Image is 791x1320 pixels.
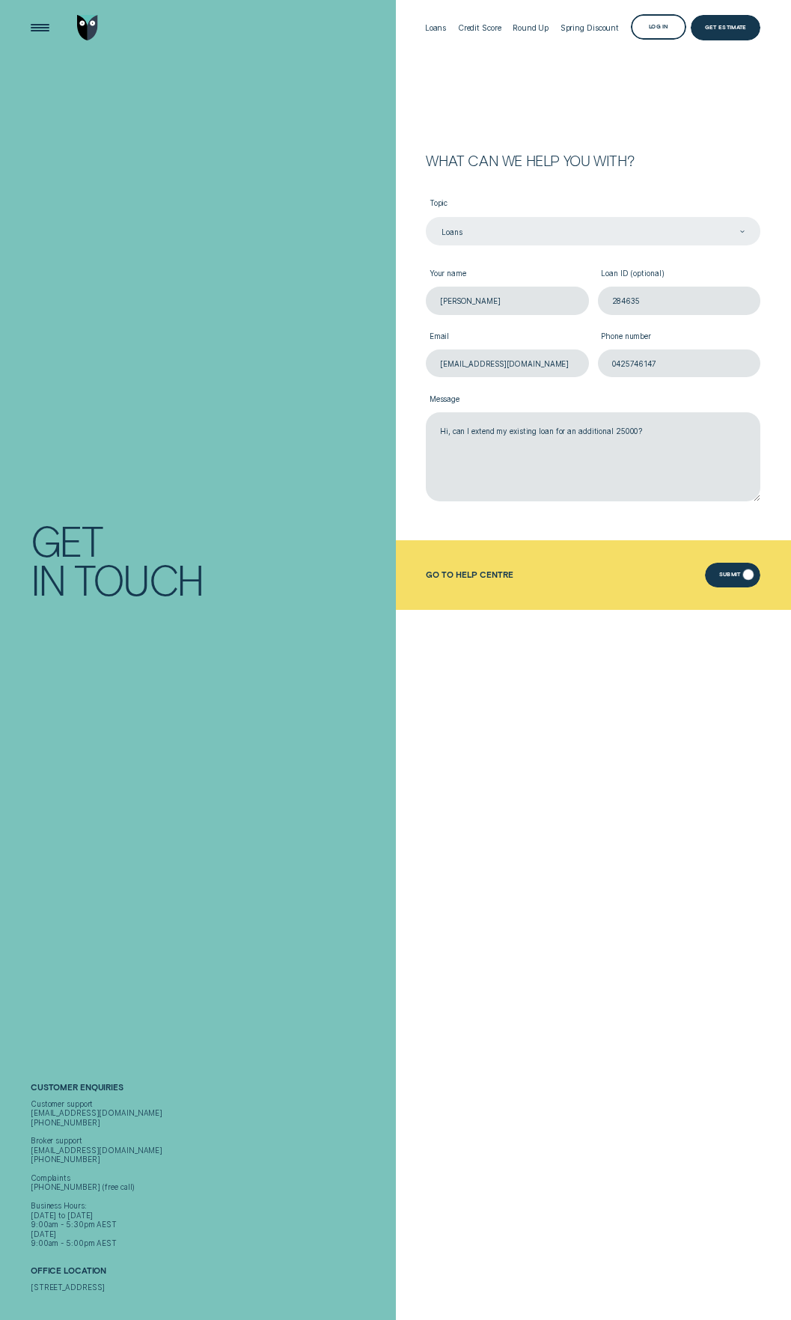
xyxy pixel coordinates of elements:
div: In [31,560,65,599]
h2: Office Location [31,1266,391,1283]
button: Log in [631,14,686,39]
div: Touch [74,560,203,599]
a: Go to Help Centre [426,570,513,580]
h2: Customer Enquiries [31,1083,391,1099]
h1: Get In Touch [31,521,391,599]
button: Submit [705,563,760,587]
div: Loans [425,23,446,33]
div: Loans [442,227,462,236]
button: Open Menu [28,15,52,40]
div: Credit Score [458,23,501,33]
h2: What can we help you with? [426,153,760,167]
div: Round Up [513,23,549,33]
label: Loan ID (optional) [598,261,760,287]
a: Get Estimate [691,15,760,40]
label: Topic [426,191,760,216]
label: Message [426,387,760,412]
label: Phone number [598,324,760,349]
label: Your name [426,261,588,287]
label: Email [426,324,588,349]
div: Get [31,521,102,560]
textarea: Hi, can I extend my existing loan for an additional 25000? [426,412,760,501]
div: Spring Discount [561,23,619,33]
img: Wisr [77,15,98,40]
div: [STREET_ADDRESS] [31,1283,391,1292]
div: Customer support [EMAIL_ADDRESS][DOMAIN_NAME] [PHONE_NUMBER] Broker support [EMAIL_ADDRESS][DOMAI... [31,1099,391,1248]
